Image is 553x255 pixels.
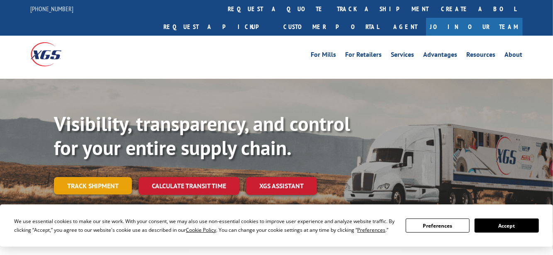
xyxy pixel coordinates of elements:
[406,219,470,233] button: Preferences
[391,51,414,61] a: Services
[426,18,523,36] a: Join Our Team
[31,5,74,13] a: [PHONE_NUMBER]
[158,18,278,36] a: Request a pickup
[54,177,132,194] a: Track shipment
[505,51,523,61] a: About
[186,226,216,233] span: Cookie Policy
[14,217,396,234] div: We use essential cookies to make our site work. With your consent, we may also use non-essential ...
[311,51,336,61] a: For Mills
[357,226,385,233] span: Preferences
[346,51,382,61] a: For Retailers
[54,111,350,160] b: Visibility, transparency, and control for your entire supply chain.
[475,219,538,233] button: Accept
[467,51,496,61] a: Resources
[246,177,317,195] a: XGS ASSISTANT
[424,51,458,61] a: Advantages
[139,177,239,195] a: Calculate transit time
[385,18,426,36] a: Agent
[278,18,385,36] a: Customer Portal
